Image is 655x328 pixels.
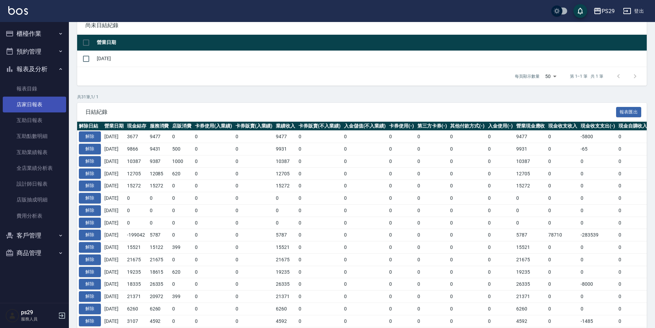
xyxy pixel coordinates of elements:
[234,217,274,229] td: 0
[234,229,274,241] td: 0
[125,180,148,192] td: 15272
[416,241,449,254] td: 0
[79,304,101,314] button: 解除
[387,241,416,254] td: 0
[103,131,125,143] td: [DATE]
[125,278,148,291] td: 18335
[148,229,171,241] td: 5787
[170,204,193,217] td: 0
[297,266,342,278] td: 0
[3,25,66,43] button: 櫃檯作業
[170,167,193,180] td: 620
[274,155,297,167] td: 10387
[170,253,193,266] td: 0
[8,6,28,15] img: Logo
[79,218,101,228] button: 解除
[274,217,297,229] td: 0
[79,291,101,302] button: 解除
[297,253,342,266] td: 0
[342,266,388,278] td: 0
[416,180,449,192] td: 0
[342,167,388,180] td: 0
[387,122,416,131] th: 卡券使用(-)
[486,155,514,167] td: 0
[170,131,193,143] td: 0
[416,291,449,303] td: 0
[514,192,547,205] td: 0
[448,192,486,205] td: 0
[3,227,66,244] button: 客戶管理
[3,176,66,192] a: 設計師日報表
[297,180,342,192] td: 0
[193,155,234,167] td: 0
[170,192,193,205] td: 0
[148,192,171,205] td: 0
[148,217,171,229] td: 0
[486,217,514,229] td: 0
[193,217,234,229] td: 0
[234,253,274,266] td: 0
[193,278,234,291] td: 0
[274,278,297,291] td: 26335
[103,266,125,278] td: [DATE]
[274,204,297,217] td: 0
[514,143,547,155] td: 9931
[79,279,101,289] button: 解除
[148,291,171,303] td: 20972
[514,241,547,254] td: 15521
[514,131,547,143] td: 9477
[297,241,342,254] td: 0
[297,204,342,217] td: 0
[170,155,193,167] td: 1000
[387,167,416,180] td: 0
[148,241,171,254] td: 15122
[579,266,617,278] td: 0
[342,204,388,217] td: 0
[148,278,171,291] td: 26335
[103,278,125,291] td: [DATE]
[617,217,649,229] td: 0
[148,143,171,155] td: 9431
[579,143,617,155] td: -65
[234,122,274,131] th: 卡券販賣(入業績)
[170,241,193,254] td: 399
[342,192,388,205] td: 0
[21,309,56,316] h5: ps29
[416,217,449,229] td: 0
[297,131,342,143] td: 0
[95,35,647,51] th: 營業日期
[514,167,547,180] td: 12705
[125,143,148,155] td: 9866
[617,278,649,291] td: 0
[125,253,148,266] td: 21675
[3,128,66,144] a: 互助點數明細
[486,278,514,291] td: 0
[416,266,449,278] td: 0
[342,122,388,131] th: 入金儲值(不入業績)
[170,143,193,155] td: 500
[342,241,388,254] td: 0
[579,155,617,167] td: 0
[125,241,148,254] td: 15521
[103,253,125,266] td: [DATE]
[274,241,297,254] td: 15521
[547,192,579,205] td: 0
[103,192,125,205] td: [DATE]
[79,316,101,327] button: 解除
[617,266,649,278] td: 0
[103,143,125,155] td: [DATE]
[79,156,101,167] button: 解除
[547,122,579,131] th: 現金收支收入
[79,193,101,204] button: 解除
[193,180,234,192] td: 0
[148,204,171,217] td: 0
[448,131,486,143] td: 0
[125,131,148,143] td: 3677
[547,217,579,229] td: 0
[387,180,416,192] td: 0
[573,4,587,18] button: save
[85,22,638,29] span: 尚未日結紀錄
[193,229,234,241] td: 0
[148,266,171,278] td: 18615
[486,241,514,254] td: 0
